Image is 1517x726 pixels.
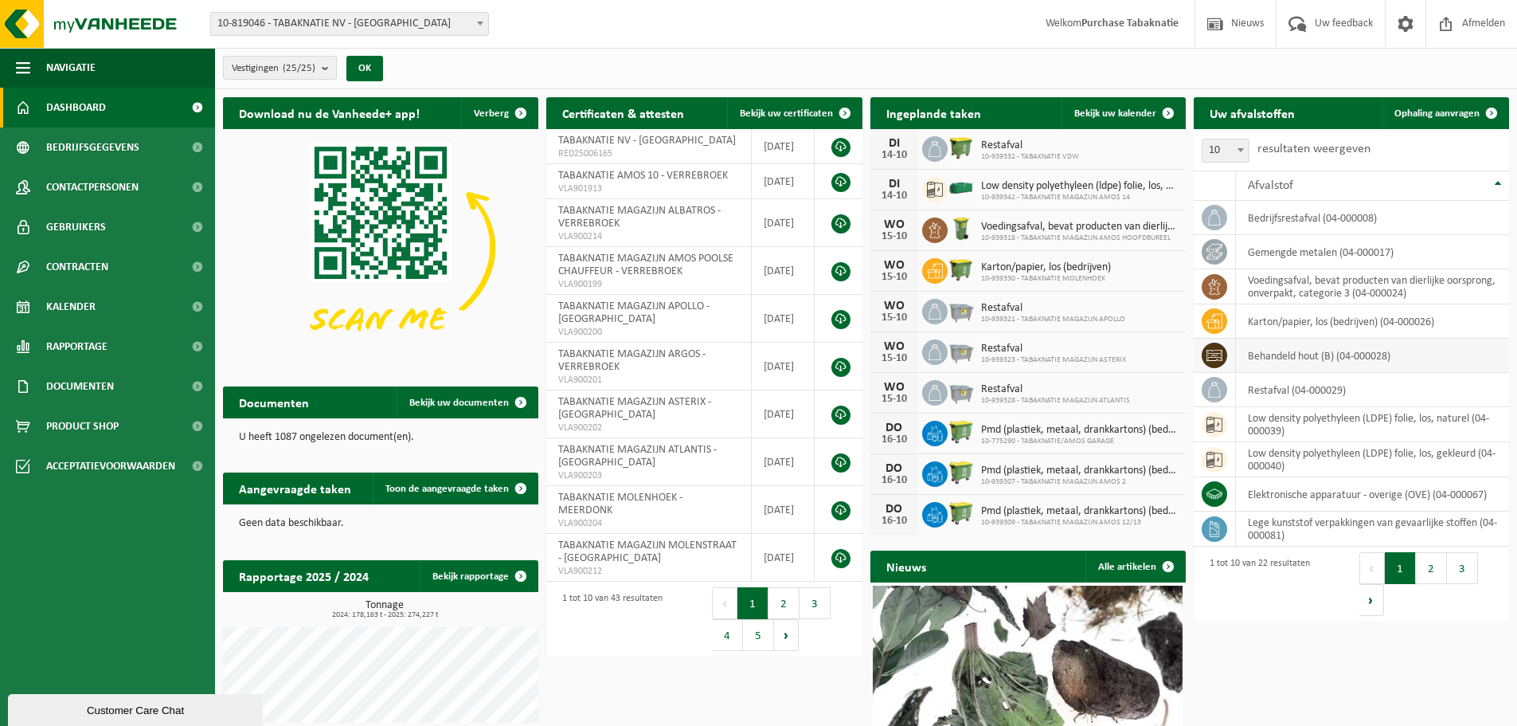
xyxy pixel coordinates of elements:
[210,12,489,36] span: 10-819046 - TABAKNATIE NV - ANTWERPEN
[1359,584,1384,616] button: Next
[981,355,1126,365] span: 10-939323 - TABAKNATIE MAGAZIJN ASTERIX
[752,534,815,582] td: [DATE]
[1062,97,1184,129] a: Bekijk uw kalender
[558,444,717,469] span: TABAKNATIE MAGAZIJN ATLANTIS - [GEOGRAPHIC_DATA]
[727,97,861,129] a: Bekijk uw certificaten
[878,300,910,312] div: WO
[948,296,975,324] img: WB-2500-GAL-GY-01
[768,587,800,619] button: 2
[948,134,975,161] img: WB-1100-HPE-GN-51
[981,193,1178,202] span: 10-939342 - TABAKNATIE MAGAZIJN AMOS 14
[948,256,975,283] img: WB-1100-HPE-GN-50
[283,63,315,73] count: (25/25)
[1416,552,1447,584] button: 2
[223,560,385,591] h2: Rapportage 2025 / 2024
[948,418,975,445] img: WB-0660-HPE-GN-50
[712,619,743,651] button: 4
[981,505,1178,518] span: Pmd (plastiek, metaal, drankkartons) (bedrijven)
[870,97,997,128] h2: Ingeplande taken
[558,170,728,182] span: TABAKNATIE AMOS 10 - VERREBROEK
[981,383,1130,396] span: Restafval
[948,459,975,486] img: WB-0660-HPE-GN-50
[1236,235,1509,269] td: gemengde metalen (04-000017)
[878,231,910,242] div: 15-10
[1236,477,1509,512] td: elektronische apparatuur - overige (OVE) (04-000067)
[46,48,96,88] span: Navigatie
[774,619,799,651] button: Next
[981,139,1079,152] span: Restafval
[948,337,975,364] img: WB-2500-GAL-GY-01
[981,518,1178,528] span: 10-939309 - TABAKNATIE MAGAZIJN AMOS 12/13
[558,540,737,564] span: TABAKNATIE MAGAZIJN MOLENSTRAAT - [GEOGRAPHIC_DATA]
[223,129,538,366] img: Download de VHEPlus App
[981,233,1178,243] span: 10-939318 - TABAKNATIE MAGAZIJN AMOS HOOFDBUREEL
[981,302,1125,315] span: Restafval
[752,390,815,438] td: [DATE]
[1394,108,1480,119] span: Ophaling aanvragen
[558,135,736,147] span: TABAKNATIE NV - [GEOGRAPHIC_DATA]
[558,230,738,243] span: VLA900214
[878,462,910,475] div: DO
[211,13,488,35] span: 10-819046 - TABAKNATIE NV - ANTWERPEN
[878,394,910,405] div: 15-10
[46,287,96,327] span: Kalender
[46,446,175,486] span: Acceptatievoorwaarden
[558,396,711,421] span: TABAKNATIE MAGAZIJN ASTERIX - [GEOGRAPHIC_DATA]
[46,327,108,367] span: Rapportage
[239,518,522,529] p: Geen data beschikbaar.
[46,128,139,167] span: Bedrijfsgegevens
[878,353,910,364] div: 15-10
[46,88,106,128] span: Dashboard
[878,218,910,231] div: WO
[1359,552,1385,584] button: Previous
[878,178,910,190] div: DI
[385,484,509,494] span: Toon de aangevraagde taken
[878,340,910,353] div: WO
[558,422,738,434] span: VLA900202
[981,180,1178,193] span: Low density polyethyleen (ldpe) folie, los, naturel
[981,343,1126,355] span: Restafval
[558,326,738,339] span: VLA900200
[752,486,815,534] td: [DATE]
[870,551,942,582] h2: Nieuws
[981,315,1125,324] span: 10-939321 - TABAKNATIE MAGAZIJN APOLLO
[1236,442,1509,477] td: low density polyethyleen (LDPE) folie, los, gekleurd (04-000040)
[878,422,910,434] div: DO
[948,500,975,527] img: WB-0660-HPE-GN-50
[558,253,733,277] span: TABAKNATIE MAGAZIJN AMOS POOLSE CHAUFFEUR - VERREBROEK
[981,424,1178,437] span: Pmd (plastiek, metaal, drankkartons) (bedrijven)
[1074,108,1156,119] span: Bekijk uw kalender
[1194,97,1311,128] h2: Uw afvalstoffen
[737,587,768,619] button: 1
[948,175,975,202] img: HK-XZ-20-GN-00
[46,367,114,406] span: Documenten
[558,565,738,578] span: VLA900212
[558,492,682,516] span: TABAKNATIE MOLENHOEK - MEERDONK
[46,167,139,207] span: Contactpersonen
[981,221,1178,233] span: Voedingsafval, bevat producten van dierlijke oorsprong, onverpakt, categorie 3
[752,343,815,390] td: [DATE]
[223,97,436,128] h2: Download nu de Vanheede+ app!
[878,475,910,486] div: 16-10
[743,619,774,651] button: 5
[1248,179,1293,192] span: Afvalstof
[558,182,738,195] span: VLA901913
[878,137,910,150] div: DI
[409,398,509,408] span: Bekijk uw documenten
[752,295,815,343] td: [DATE]
[752,129,815,164] td: [DATE]
[1202,139,1249,163] span: 10
[1382,97,1507,129] a: Ophaling aanvragen
[546,97,700,128] h2: Certificaten & attesten
[1236,512,1509,547] td: lege kunststof verpakkingen van gevaarlijke stoffen (04-000081)
[1081,18,1179,29] strong: Purchase Tabaknatie
[1385,552,1416,584] button: 1
[397,387,537,418] a: Bekijk uw documenten
[981,437,1178,446] span: 10-775290 - TABAKNATIE/AMOS GARAGE
[46,247,108,287] span: Contracten
[1236,201,1509,235] td: bedrijfsrestafval (04-000008)
[1447,552,1478,584] button: 3
[223,473,367,504] h2: Aangevraagde taken
[1236,407,1509,442] td: low density polyethyleen (LDPE) folie, los, naturel (04-000039)
[878,381,910,394] div: WO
